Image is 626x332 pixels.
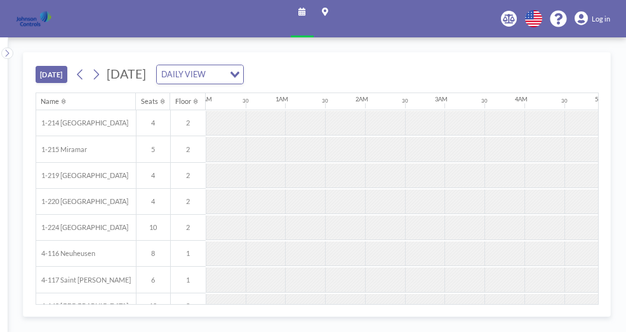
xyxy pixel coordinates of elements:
[36,223,128,232] span: 1-224 [GEOGRAPHIC_DATA]
[322,98,328,105] div: 30
[171,145,206,154] span: 2
[41,97,59,106] div: Name
[137,171,170,180] span: 4
[592,15,610,23] span: Log in
[276,96,288,103] div: 1AM
[481,98,488,105] div: 30
[157,65,243,84] div: Search for option
[435,96,448,103] div: 3AM
[141,97,158,106] div: Seats
[137,145,170,154] span: 5
[159,68,208,81] span: DAILY VIEW
[36,249,95,258] span: 4-116 Neuheusen
[137,223,170,232] span: 10
[36,145,87,154] span: 1-215 Miramar
[137,249,170,258] span: 8
[209,68,222,81] input: Search for option
[36,66,67,84] button: [DATE]
[36,302,128,310] span: 4-140 [GEOGRAPHIC_DATA]
[137,118,170,127] span: 4
[171,118,206,127] span: 2
[107,67,146,81] span: [DATE]
[575,11,610,25] a: Log in
[175,97,191,106] div: Floor
[16,9,51,29] img: organization-logo
[137,302,170,310] span: 10
[137,276,170,284] span: 6
[36,197,128,206] span: 1-220 [GEOGRAPHIC_DATA]
[171,276,206,284] span: 1
[36,276,131,284] span: 4-117 Saint [PERSON_NAME]
[561,98,568,105] div: 30
[171,171,206,180] span: 2
[171,223,206,232] span: 2
[356,96,368,103] div: 2AM
[137,197,170,206] span: 4
[243,98,249,105] div: 30
[515,96,528,103] div: 4AM
[36,118,128,127] span: 1-214 [GEOGRAPHIC_DATA]
[595,96,608,103] div: 5AM
[171,302,206,310] span: 2
[36,171,128,180] span: 1-219 [GEOGRAPHIC_DATA]
[171,249,206,258] span: 1
[402,98,408,105] div: 30
[171,197,206,206] span: 2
